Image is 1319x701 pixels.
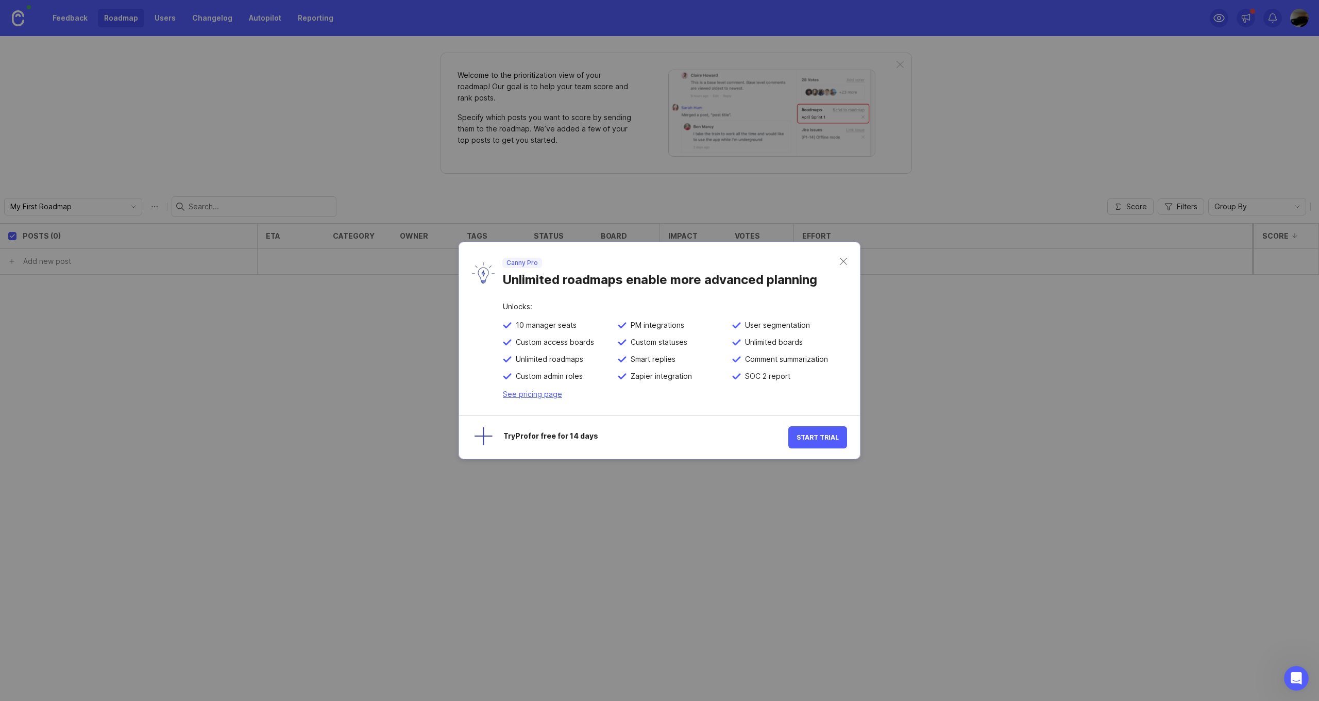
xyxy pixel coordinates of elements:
[627,338,687,347] span: Custom statuses
[7,4,26,24] button: go back
[503,432,788,442] div: Try Pro for free for 14 days
[797,433,839,441] span: Start Trial
[627,372,692,381] span: Zapier integration
[741,338,803,347] span: Unlimited boards
[627,321,684,330] span: PM integrations
[16,119,83,125] div: Canny Bot • Just now
[8,40,198,94] div: Canny Bot says…
[741,321,810,330] span: User segmentation
[788,426,847,448] button: Start Trial
[512,321,577,330] span: 10 manager seats
[16,46,161,87] div: Hi there! Canny Bot speaking. I’m here to answer your questions, but you’ll always have the optio...
[472,262,495,283] img: lyW0TRAiArAAAAAASUVORK5CYII=
[512,372,583,381] span: Custom admin roles
[503,303,847,321] div: Unlocks:
[1284,666,1309,691] iframe: Intercom live chat
[627,355,675,364] span: Smart replies
[8,94,198,139] div: Canny Bot says…
[181,4,199,23] div: Close
[502,268,840,288] div: Unlimited roadmaps enable more advanced planning
[8,40,169,93] div: Hi there! Canny Bot speaking. I’m here to answer your questions, but you’ll always have the optio...
[161,4,181,24] button: Home
[29,6,46,22] img: Profile image for Canny Bot
[50,13,128,23] p: The team can also help
[506,259,538,267] p: Canny Pro
[512,355,583,364] span: Unlimited roadmaps
[9,308,197,325] textarea: Ask a question…
[8,94,82,116] div: How can I help?Canny Bot • Just now
[741,355,828,364] span: Comment summarization
[16,329,24,338] button: Emoji picker
[177,325,193,342] button: Send a message…
[65,329,74,338] button: Start recording
[49,329,57,338] button: Upload attachment
[503,390,562,398] a: See pricing page
[32,329,41,338] button: Gif picker
[741,372,790,381] span: SOC 2 report
[16,100,74,110] div: How can I help?
[50,5,92,13] h1: Canny Bot
[512,338,594,347] span: Custom access boards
